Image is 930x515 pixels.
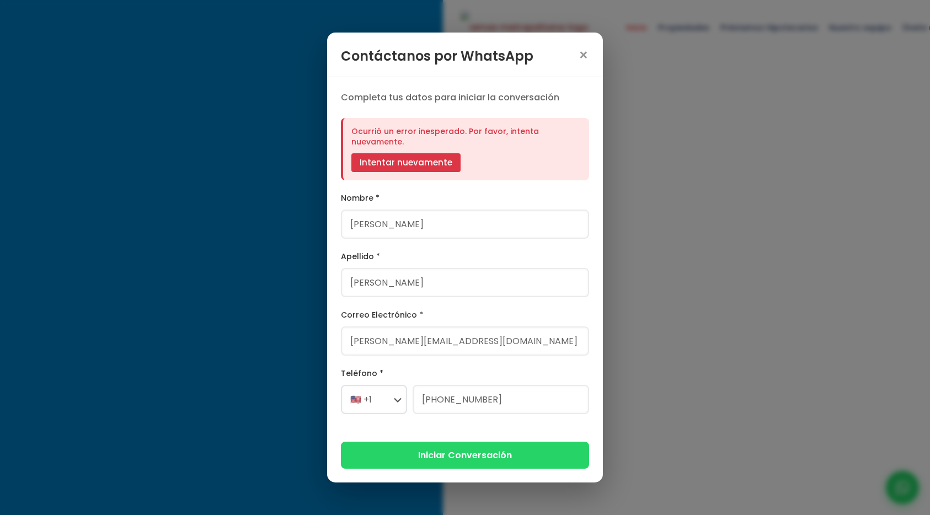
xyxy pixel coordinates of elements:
[341,308,589,322] label: Correo Electrónico *
[341,250,589,264] label: Apellido *
[351,153,461,172] button: Intentar nuevamente
[341,46,533,66] h3: Contáctanos por WhatsApp
[341,118,589,180] div: Ocurrió un error inesperado. Por favor, intenta nuevamente.
[578,48,589,63] span: ×
[413,385,589,414] input: 123-456-7890
[341,367,589,380] label: Teléfono *
[341,91,589,104] p: Completa tus datos para iniciar la conversación
[341,442,589,469] button: Iniciar Conversación
[341,191,589,205] label: Nombre *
